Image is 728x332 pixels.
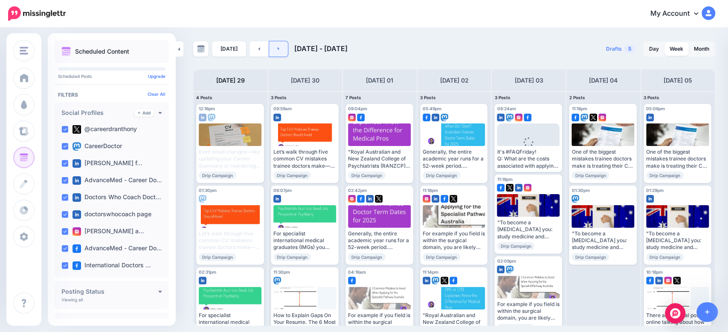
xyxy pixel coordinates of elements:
img: twitter-square.png [375,195,383,203]
img: calendar-grey-darker.png [197,45,205,53]
span: 3 Posts [420,95,436,100]
label: @careerdranthony [73,125,137,134]
span: 3 Posts [271,95,287,100]
img: twitter-square.png [441,277,448,284]
span: 02:31pm [199,269,216,275]
span: 04:18am [348,269,366,275]
span: 05:06pm [646,106,665,111]
img: calendar.png [61,47,71,56]
span: 10:18pm [646,269,663,275]
img: instagram-square.png [524,184,531,192]
span: 11:18pm [497,177,512,182]
img: linkedin-square.png [646,114,654,121]
span: 2 Posts [569,95,585,100]
span: 01:29pm [646,188,664,193]
div: Even small changes—like updating your Career Summary or reordering clinical experience to highlig... [199,149,261,169]
img: mastodon-square.png [506,266,513,273]
a: My Account [642,3,715,24]
h4: [DATE] 03 [514,75,543,86]
div: For example if you field is within the surgical domain, you are likely (but not always) to be cov... [497,301,560,322]
label: Doctors Who Coach Doct… [73,193,161,202]
div: Loading [516,137,540,159]
a: Week [664,42,688,56]
span: 01:30pm [199,188,217,193]
img: mastodon-square.png [432,277,439,284]
span: 09:59am [273,106,292,111]
img: linkedin-square.png [497,266,505,273]
img: linkedin-square.png [366,195,374,203]
span: Drip Campaign [423,253,460,261]
span: 3 Posts [494,95,510,100]
h4: [DATE] 05 [664,75,692,86]
h4: [DATE] 29 [216,75,245,86]
label: [PERSON_NAME] a… [73,227,144,236]
img: facebook-square.png [450,277,457,284]
span: [DATE] - [DATE] [294,44,348,53]
img: facebook-square.png [73,261,81,270]
span: 11:18pm [571,106,587,111]
div: "To become a [MEDICAL_DATA] you: study medicine and complete a medical degree (4-6 years) do on t... [497,219,560,240]
div: "To become a [MEDICAL_DATA] you: study medicine and complete a medical degree (4-6 years) do on t... [646,230,709,251]
img: linkedin-square.png [432,195,439,203]
img: instagram-square.png [348,195,356,203]
span: Drip Campaign [423,172,460,179]
img: linkedin-square.png [199,114,206,121]
img: linkedin-square.png [655,277,663,284]
span: 7 Posts [345,95,361,100]
img: facebook-square.png [357,114,365,121]
img: facebook-square.png [646,277,654,284]
img: linkedin-square.png [646,195,654,203]
span: Drip Campaign [348,172,386,179]
img: twitter-square.png [73,125,81,134]
span: Drip Campaign [646,253,684,261]
img: linkedin-square.png [73,159,81,168]
a: [DATE] [212,41,246,57]
img: linkedin-square.png [515,184,522,192]
img: facebook-square.png [497,184,505,192]
img: facebook-square.png [73,244,81,253]
img: mastodon-square.png [273,277,281,284]
span: Drip Campaign [646,172,684,179]
img: twitter-square.png [506,184,513,192]
span: 11:30pm [273,269,290,275]
img: Missinglettr [8,6,66,21]
span: 06:07pm [273,188,292,193]
img: twitter-square.png [450,195,457,203]
img: facebook-square.png [348,277,356,284]
span: Drip Campaign [199,253,236,261]
span: 09:04pm [348,106,367,111]
img: facebook-square.png [441,195,448,203]
span: 3 Posts [644,95,659,100]
img: mastodon-square.png [208,114,215,121]
img: mastodon-square.png [73,142,81,151]
a: Add [134,109,154,117]
div: "Royal Australian and New Zealand College of Psychiatrists (RANZCP): The CPD program at RANZCP in... [348,149,411,169]
div: "To become a [MEDICAL_DATA] you: study medicine and complete a medical degree (4-6 years) do on t... [571,230,634,251]
h4: [DATE] 04 [589,75,618,86]
img: instagram-square.png [598,114,606,121]
img: twitter-square.png [673,277,681,284]
p: Scheduled Content [75,49,129,54]
a: Clear All [148,92,165,97]
span: Drip Campaign [571,172,609,179]
img: linkedin-square.png [273,195,281,203]
div: It's #FAQFriday! Q: What are the costs associated with applying for surgical training? A: Applyin... [497,149,560,169]
div: One of the biggest mistakes trainee doctors make is treating their CV as a one-size-fits-all docu... [646,149,709,169]
span: Drip Campaign [273,172,311,179]
h4: Social Profiles [61,110,134,116]
img: linkedin-square.png [73,176,81,185]
img: linkedin-square.png [199,277,206,284]
label: International Doctors … [73,261,151,270]
img: twitter-square.png [589,114,597,121]
img: mastodon-square.png [441,114,448,121]
a: Day [644,42,664,56]
a: Upgrade [148,74,165,79]
img: instagram-square.png [515,114,522,121]
p: Scheduled Posts [58,74,165,78]
a: Month [689,42,714,56]
label: AdvanceMed - Career Do… [73,176,162,185]
span: 5 [624,45,635,53]
span: 05:49pm [423,106,441,111]
span: 01:30pm [571,188,589,193]
img: mastodon-square.png [199,195,206,203]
